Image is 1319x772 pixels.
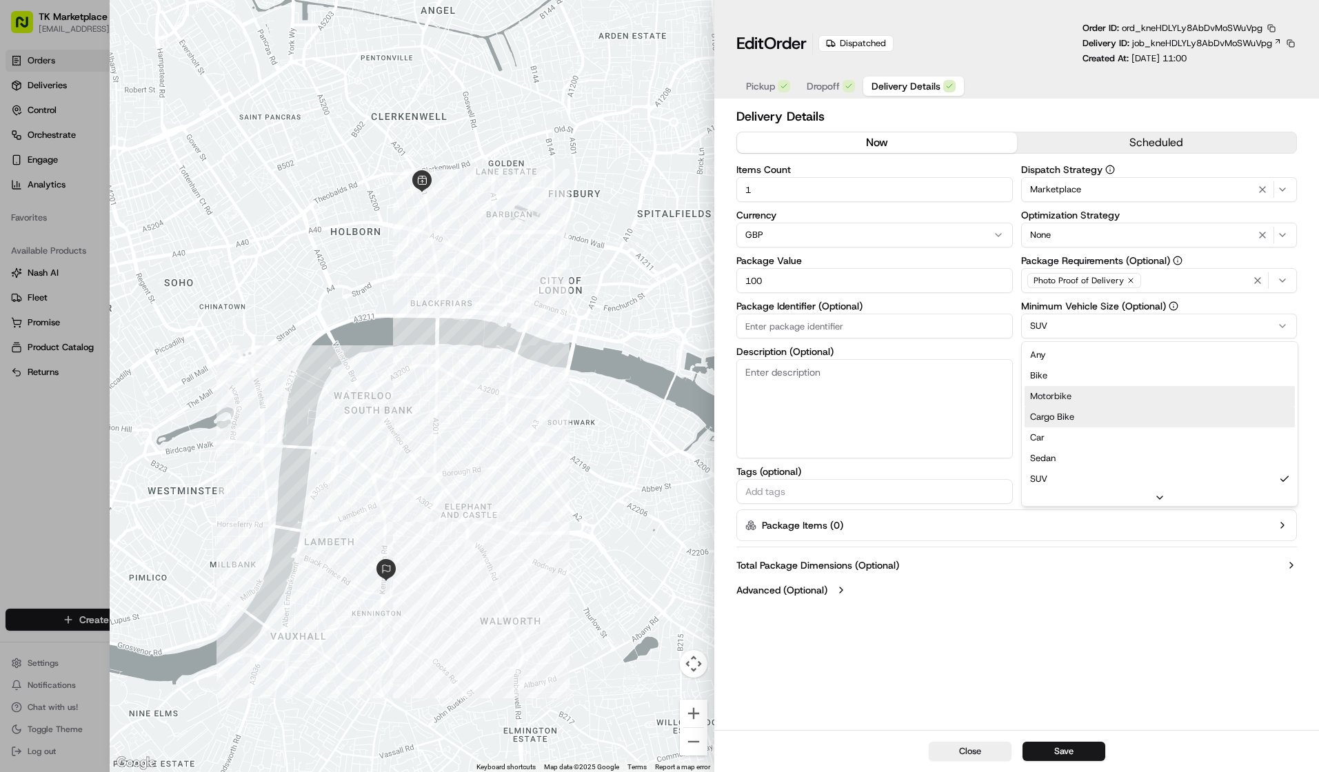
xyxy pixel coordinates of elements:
span: Delivery Details [872,79,940,93]
p: Created At: [1083,52,1187,65]
span: SUV [1030,473,1047,485]
label: Optimization Strategy [1021,210,1297,220]
a: Report a map error [655,763,710,771]
label: Dispatch Strategy [1021,165,1297,174]
p: Order ID: [1083,22,1262,34]
input: Enter package identifier [736,314,1012,338]
button: Start new chat [234,136,251,152]
label: Package Items ( 0 ) [762,518,843,532]
label: Package Identifier (Optional) [736,301,1012,311]
span: Motorbike [1030,390,1071,403]
input: Enter package value [736,268,1012,293]
a: Powered byPylon [97,233,167,244]
button: Save [1023,742,1105,761]
label: Total Package Dimensions (Optional) [736,558,899,572]
a: Open this area in Google Maps (opens a new window) [113,754,159,772]
div: Dispatched [818,35,894,52]
span: Order [764,32,807,54]
button: Map camera controls [680,650,707,678]
label: Currency [736,210,1012,220]
div: Start new chat [47,132,226,145]
button: scheduled [1017,132,1296,153]
img: Google [113,754,159,772]
div: 📗 [14,201,25,212]
h2: Delivery Details [736,107,1297,126]
span: Knowledge Base [28,200,105,214]
input: Add tags [743,483,1006,500]
span: Dropoff [807,79,840,93]
span: API Documentation [130,200,221,214]
span: Sedan [1030,452,1056,465]
span: Photo Proof of Delivery [1034,275,1124,286]
button: Zoom in [680,700,707,727]
p: Welcome 👋 [14,55,251,77]
button: Zoom out [680,728,707,755]
span: ord_kneHDLYLy8AbDvMoSWuVpg [1122,22,1262,34]
span: Marketplace [1030,183,1081,196]
span: Cargo Bike [1030,411,1074,423]
span: [DATE] 11:00 [1131,52,1187,64]
span: Map data ©2025 Google [544,763,619,771]
span: None [1030,229,1051,241]
a: Terms (opens in new tab) [627,763,647,771]
label: Description (Optional) [736,347,1012,356]
span: Pylon [137,234,167,244]
label: Minimum Vehicle Size (Optional) [1021,301,1297,311]
div: We're available if you need us! [47,145,174,156]
span: job_kneHDLYLy8AbDvMoSWuVpg [1132,37,1272,50]
span: Any [1030,349,1046,361]
button: Close [929,742,1011,761]
img: 1736555255976-a54dd68f-1ca7-489b-9aae-adbdc363a1c4 [14,132,39,156]
button: now [737,132,1016,153]
button: Keyboard shortcuts [476,762,536,772]
label: Tags (optional) [736,467,1012,476]
a: 💻API Documentation [111,194,227,219]
label: Items Count [736,165,1012,174]
span: Car [1030,431,1045,444]
input: Got a question? Start typing here... [36,89,248,103]
label: Package Value [736,256,1012,265]
a: 📗Knowledge Base [8,194,111,219]
div: Delivery ID: [1083,37,1297,50]
label: Package Requirements (Optional) [1021,256,1297,265]
input: Enter items count [736,177,1012,202]
span: Bike [1030,369,1047,382]
h1: Edit [736,32,807,54]
img: Nash [14,14,41,41]
div: 💻 [117,201,128,212]
label: Advanced (Optional) [736,583,827,597]
span: Pickup [746,79,775,93]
